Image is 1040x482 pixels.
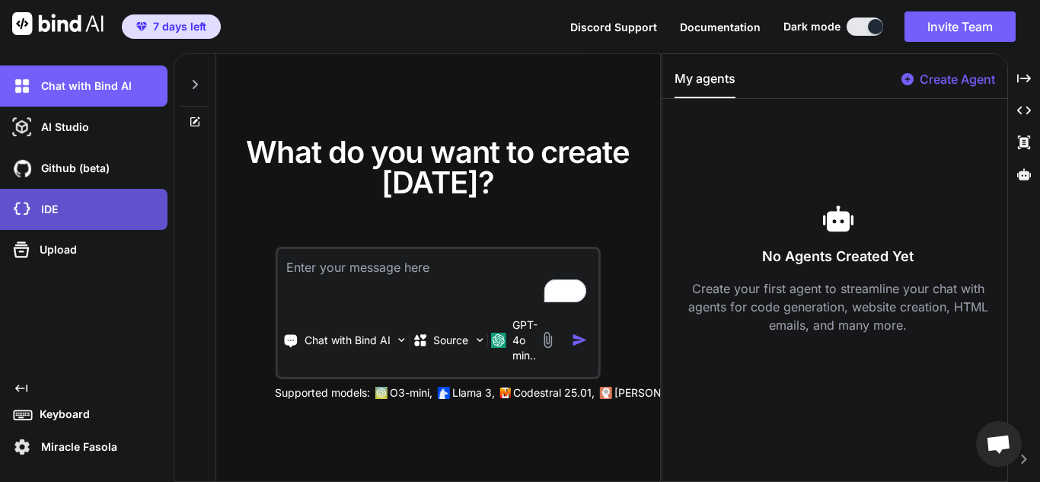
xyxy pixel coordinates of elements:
h3: No Agents Created Yet [675,246,1001,267]
p: Supported models: [275,385,370,401]
img: darkChat [9,73,35,99]
span: 7 days left [153,19,206,34]
p: Github (beta) [35,161,110,176]
img: attachment [539,331,557,349]
span: Documentation [680,21,761,34]
p: AI Studio [35,120,89,135]
div: Open chat [976,421,1022,467]
p: Chat with Bind AI [35,78,132,94]
img: Llama2 [437,387,449,399]
p: Create Agent [920,70,995,88]
span: Discord Support [570,21,657,34]
p: Create your first agent to streamline your chat with agents for code generation, website creation... [675,279,1001,334]
img: Pick Models [473,334,486,346]
p: [PERSON_NAME] 3.7 Sonnet, [614,385,762,401]
img: Mistral-AI [499,388,510,398]
p: Codestral 25.01, [513,385,595,401]
img: githubDark [9,155,35,181]
img: GPT-4 [375,387,387,399]
p: Llama 3, [452,385,495,401]
button: My agents [675,69,735,98]
p: Miracle Fasola [35,439,117,455]
img: GPT-4o mini [491,333,506,348]
p: GPT-4o min.. [512,318,538,363]
p: O3-mini, [390,385,432,401]
button: Discord Support [570,19,657,35]
p: Source [433,333,468,348]
img: settings [9,434,35,460]
img: darkAi-studio [9,114,35,140]
img: premium [136,22,147,31]
p: Keyboard [33,407,90,422]
img: Pick Tools [395,334,408,346]
p: IDE [35,202,58,217]
button: Invite Team [904,11,1016,42]
img: icon [572,332,588,348]
img: claude [599,387,611,399]
span: Dark mode [783,19,841,34]
p: Chat with Bind AI [305,333,391,348]
span: What do you want to create [DATE]? [246,133,630,201]
img: cloudideIcon [9,196,35,222]
p: Upload [33,242,77,257]
button: Documentation [680,19,761,35]
img: Bind AI [12,12,104,35]
button: premium7 days left [122,14,221,39]
textarea: To enrich screen reader interactions, please activate Accessibility in Grammarly extension settings [277,249,598,305]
